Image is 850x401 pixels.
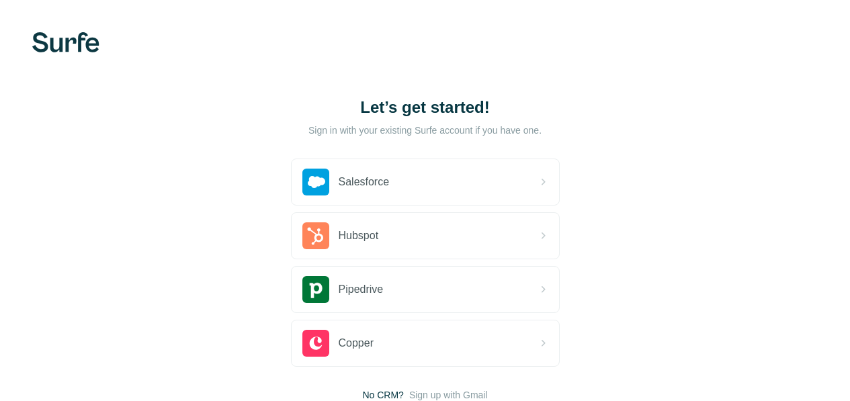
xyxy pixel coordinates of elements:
[291,97,560,118] h1: Let’s get started!
[339,228,379,244] span: Hubspot
[302,169,329,195] img: salesforce's logo
[339,174,390,190] span: Salesforce
[32,32,99,52] img: Surfe's logo
[339,281,384,298] span: Pipedrive
[302,222,329,249] img: hubspot's logo
[308,124,542,137] p: Sign in with your existing Surfe account if you have one.
[339,335,374,351] span: Copper
[302,276,329,303] img: pipedrive's logo
[302,330,329,357] img: copper's logo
